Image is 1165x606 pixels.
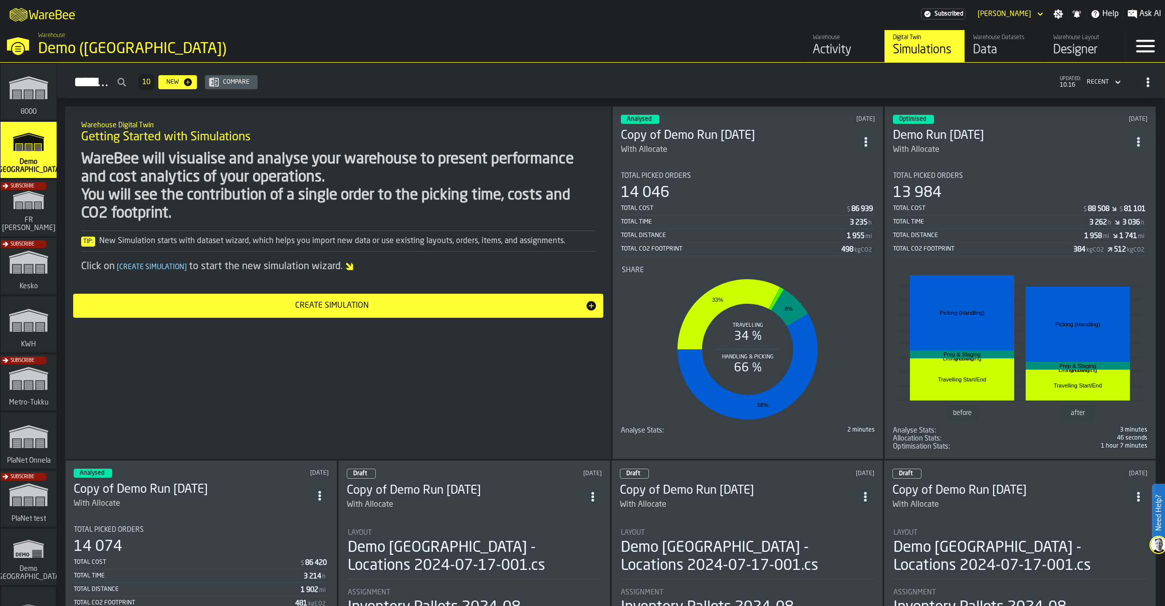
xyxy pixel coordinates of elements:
[621,529,874,537] div: Title
[184,264,187,271] span: ]
[899,471,913,477] span: Draft
[158,75,197,89] button: button-New
[893,443,1147,451] span: 440 050
[978,10,1031,18] div: DropdownMenuValue-Mikael Svennas
[893,529,917,537] span: Layout
[893,443,1147,451] div: stat-Optimisation Stats:
[1119,232,1137,240] div: Stat Value
[893,427,1147,435] div: stat-Analyse Stats:
[893,427,1018,435] div: Title
[80,470,104,476] span: Analysed
[142,79,150,86] span: 10
[81,119,595,129] h2: Sub Title
[893,205,1082,212] div: Total Cost
[973,34,1037,41] div: Warehouse Datasets
[304,572,321,580] div: Stat Value
[621,427,746,435] div: Title
[621,164,875,435] section: card-SimulationDashboardCard-analyzed
[622,266,874,274] div: Title
[847,206,850,213] span: $
[893,172,1147,180] div: Title
[348,588,390,596] span: Assignment
[1049,9,1067,19] label: button-toggle-Settings
[768,116,875,123] div: Updated: 20/02/2025, 15.29.00 Created: 20/02/2025, 15.29.00
[621,427,875,435] div: stat-Analyse Stats:
[74,538,122,556] div: 14 074
[1045,30,1125,62] a: link-to-/wh/i/4997fd2e-b49d-4f54-bded-4d656ae6fc97/designer
[1119,206,1123,213] span: $
[1,296,57,354] a: link-to-/wh/i/4fb45246-3b77-4bb5-b880-c337c3c5facb/simulations
[893,435,1018,443] div: Title
[1022,435,1147,442] div: 46 seconds
[893,427,936,435] span: Analyse Stats:
[884,106,1156,459] div: ItemListCard-DashboardItemContainer
[319,587,326,594] span: mi
[851,205,873,213] div: Stat Value
[893,529,1146,537] div: Title
[621,144,857,156] div: With Allocate
[1,471,57,529] a: link-to-/wh/i/45b201ab-bb92-4b99-91d0-b54350e90aae/simulations
[73,294,603,318] button: button-Create Simulation
[1125,30,1165,62] label: button-toggle-Menu
[347,483,584,499] h3: Copy of Demo Run [DATE]
[74,482,311,498] h3: Copy of Demo Run [DATE]
[162,79,183,86] div: New
[74,469,112,478] div: status-3 2
[57,63,1165,98] h2: button-Simulations
[115,264,189,271] span: Create Simulation
[81,235,595,247] div: New Simulation starts with dataset wizard, which helps you import new data or use existing layout...
[893,435,1147,443] div: stat-Allocation Stats:
[621,539,874,575] div: Demo [GEOGRAPHIC_DATA] - Locations 2024-07-17-001.cs
[348,539,601,575] div: Demo [GEOGRAPHIC_DATA] - Locations 2024-07-17-001.cs
[1073,246,1085,254] div: Stat Value
[621,232,847,239] div: Total Distance
[1086,8,1123,20] label: button-toggle-Help
[973,42,1037,58] div: Data
[893,219,1089,226] div: Total Time
[11,242,34,247] span: Subscribe
[11,183,34,189] span: Subscribe
[865,233,872,240] span: mi
[1060,76,1081,82] span: updated:
[935,11,963,18] span: Subscribed
[893,184,942,202] div: 13 984
[892,469,921,479] div: status-0 2
[894,266,1146,425] div: stat-
[1127,247,1144,254] span: kgCO2
[1036,470,1147,477] div: Updated: 04/10/2024, 15.33.07 Created: 04/10/2024, 15.31.44
[893,144,1129,156] div: With Allocate
[74,586,301,593] div: Total Distance
[621,246,842,253] div: Total CO2 Footprint
[893,435,942,443] span: Allocation Stats:
[1022,427,1147,434] div: 3 minutes
[893,172,963,180] span: Total Picked Orders
[1108,220,1111,227] span: h
[750,427,875,434] div: 2 minutes
[134,74,158,90] div: ButtonLoadMore-Load More-Prev-First-Last
[921,9,966,20] a: link-to-/wh/i/4997fd2e-b49d-4f54-bded-4d656ae6fc97/settings/billing
[1,529,57,587] a: link-to-/wh/i/16932755-72b9-4ea4-9c69-3f1f3a500823/simulations
[804,30,884,62] a: link-to-/wh/i/4997fd2e-b49d-4f54-bded-4d656ae6fc97/feed/
[1053,34,1117,41] div: Warehouse Layout
[899,116,926,122] span: Optimised
[621,128,857,144] h3: Copy of Demo Run [DATE]
[893,588,1146,596] div: Title
[621,144,667,156] div: With Allocate
[1086,247,1104,254] span: kgCO2
[621,172,875,180] div: Title
[893,443,950,451] span: Optimisation Stats:
[621,205,846,212] div: Total Cost
[893,128,1129,144] h3: Demo Run [DATE]
[1,238,57,296] a: link-to-/wh/i/c0ec3eff-a5cb-4687-94b6-3c320b4a8d9a/simulations
[301,586,318,594] div: Stat Value
[348,588,601,596] div: Title
[348,529,601,537] div: Title
[621,427,664,435] span: Analyse Stats:
[1138,233,1144,240] span: mi
[620,483,857,499] h3: Copy of Demo Run [DATE]
[348,529,372,537] span: Layout
[893,144,940,156] div: With Allocate
[621,588,874,596] div: Title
